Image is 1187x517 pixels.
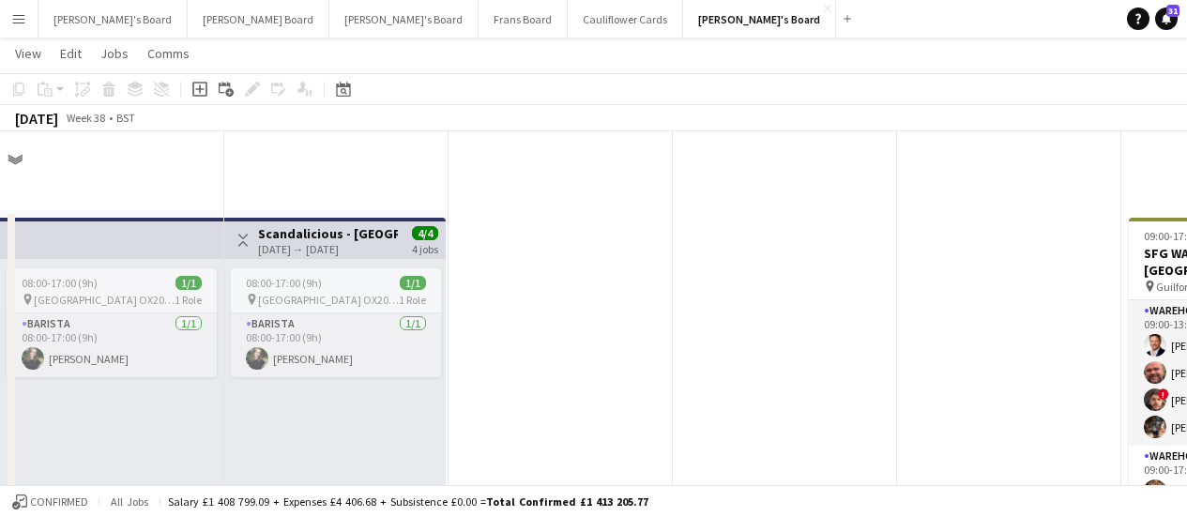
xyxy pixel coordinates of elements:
[30,495,88,509] span: Confirmed
[329,1,479,38] button: [PERSON_NAME]'s Board
[1155,8,1178,30] a: 31
[22,276,98,290] span: 08:00-17:00 (9h)
[412,226,438,240] span: 4/4
[60,45,82,62] span: Edit
[188,1,329,38] button: [PERSON_NAME] Board
[412,240,438,256] div: 4 jobs
[246,276,322,290] span: 08:00-17:00 (9h)
[258,293,399,307] span: [GEOGRAPHIC_DATA] OX20 1PS
[479,1,568,38] button: Frans Board
[147,45,190,62] span: Comms
[683,1,836,38] button: [PERSON_NAME]'s Board
[53,41,89,66] a: Edit
[93,41,136,66] a: Jobs
[399,293,426,307] span: 1 Role
[1158,388,1169,400] span: !
[175,276,202,290] span: 1/1
[400,276,426,290] span: 1/1
[62,111,109,125] span: Week 38
[140,41,197,66] a: Comms
[258,225,398,242] h3: Scandalicious - [GEOGRAPHIC_DATA]
[107,494,152,509] span: All jobs
[175,293,202,307] span: 1 Role
[568,1,683,38] button: Cauliflower Cards
[9,492,91,512] button: Confirmed
[7,268,217,377] app-job-card: 08:00-17:00 (9h)1/1 [GEOGRAPHIC_DATA] OX20 1PS1 RoleBarista1/108:00-17:00 (9h)[PERSON_NAME]
[168,494,648,509] div: Salary £1 408 799.09 + Expenses £4 406.68 + Subsistence £0.00 =
[38,1,188,38] button: [PERSON_NAME]'s Board
[15,109,58,128] div: [DATE]
[8,41,49,66] a: View
[100,45,129,62] span: Jobs
[231,268,441,377] app-job-card: 08:00-17:00 (9h)1/1 [GEOGRAPHIC_DATA] OX20 1PS1 RoleBarista1/108:00-17:00 (9h)[PERSON_NAME]
[258,242,398,256] div: [DATE] → [DATE]
[486,494,648,509] span: Total Confirmed £1 413 205.77
[7,313,217,377] app-card-role: Barista1/108:00-17:00 (9h)[PERSON_NAME]
[34,293,175,307] span: [GEOGRAPHIC_DATA] OX20 1PS
[231,313,441,377] app-card-role: Barista1/108:00-17:00 (9h)[PERSON_NAME]
[1166,5,1179,17] span: 31
[116,111,135,125] div: BST
[15,45,41,62] span: View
